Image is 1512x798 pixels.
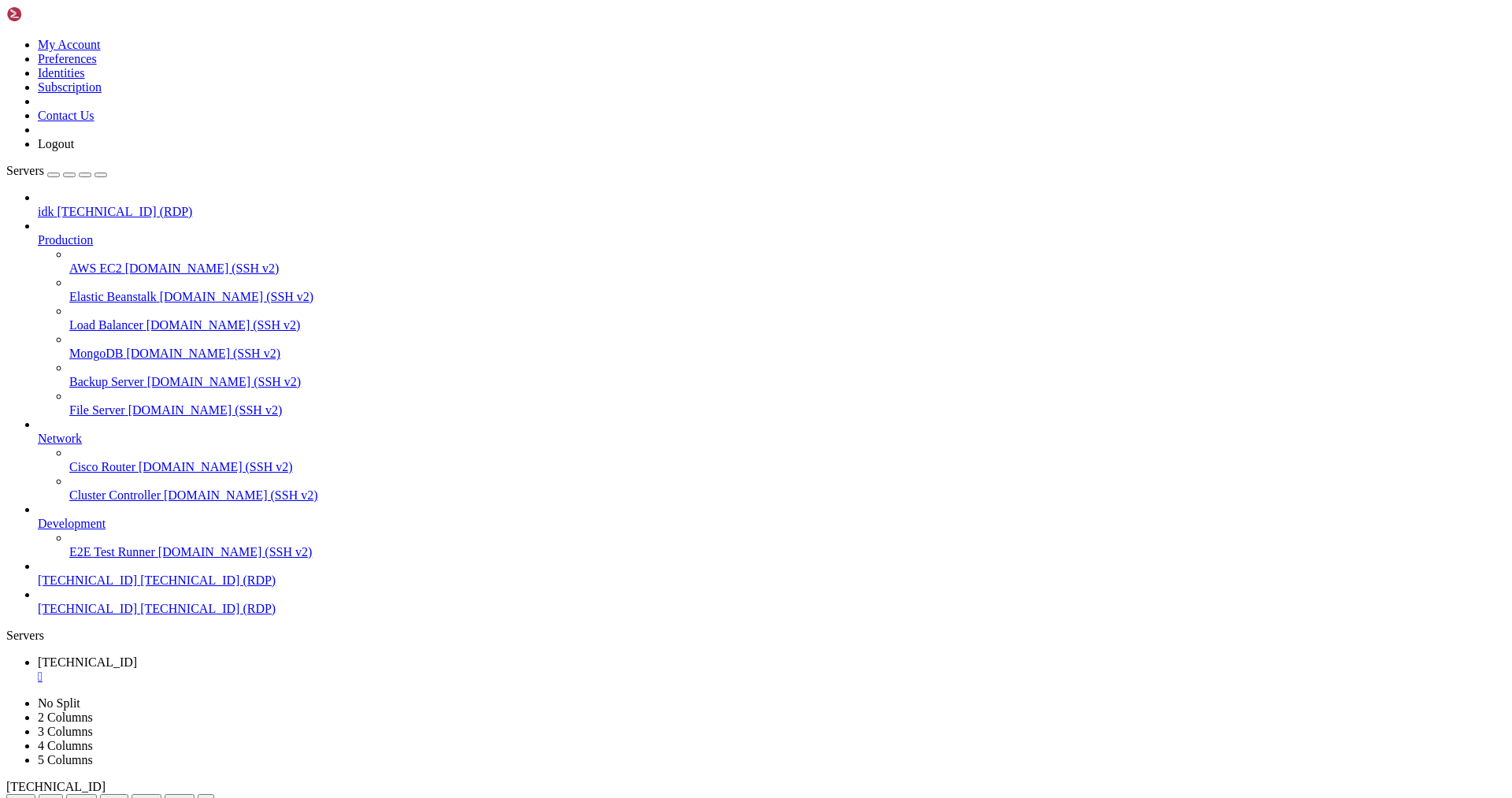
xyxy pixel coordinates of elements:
[38,503,1506,559] li: Development
[69,375,144,388] span: Backup Server
[139,460,293,473] span: [DOMAIN_NAME] (SSH v2)
[164,488,318,502] span: [DOMAIN_NAME] (SSH v2)
[6,629,1506,643] div: Servers
[38,52,97,65] a: Preferences
[38,517,1506,531] a: Development
[69,389,1506,418] li: File Server [DOMAIN_NAME] (SSH v2)
[69,545,155,559] span: E2E Test Runner
[38,38,101,51] a: My Account
[69,488,161,502] span: Cluster Controller
[38,137,74,150] a: Logout
[160,290,314,303] span: [DOMAIN_NAME] (SSH v2)
[38,602,1506,616] a: [TECHNICAL_ID] [TECHNICAL_ID] (RDP)
[69,446,1506,474] li: Cisco Router [DOMAIN_NAME] (SSH v2)
[38,432,1506,446] a: Network
[38,573,137,587] span: [TECHNICAL_ID]
[69,247,1506,276] li: AWS EC2 [DOMAIN_NAME] (SSH v2)
[69,347,123,360] span: MongoDB
[69,403,1506,418] a: File Server [DOMAIN_NAME] (SSH v2)
[128,403,283,417] span: [DOMAIN_NAME] (SSH v2)
[140,573,276,587] span: [TECHNICAL_ID] (RDP)
[6,6,97,22] img: Shellngn
[146,318,301,332] span: [DOMAIN_NAME] (SSH v2)
[69,262,122,275] span: AWS EC2
[38,432,82,445] span: Network
[38,739,93,752] a: 4 Columns
[69,318,143,332] span: Load Balancer
[38,233,1506,247] a: Production
[69,347,1506,361] a: MongoDB [DOMAIN_NAME] (SSH v2)
[69,262,1506,276] a: AWS EC2 [DOMAIN_NAME] (SSH v2)
[38,191,1506,219] li: idk [TECHNICAL_ID] (RDP)
[69,460,135,473] span: Cisco Router
[147,375,302,388] span: [DOMAIN_NAME] (SSH v2)
[69,460,1506,474] a: Cisco Router [DOMAIN_NAME] (SSH v2)
[69,361,1506,389] li: Backup Server [DOMAIN_NAME] (SSH v2)
[125,262,280,275] span: [DOMAIN_NAME] (SSH v2)
[38,753,93,766] a: 5 Columns
[69,375,1506,389] a: Backup Server [DOMAIN_NAME] (SSH v2)
[38,655,1506,684] a: 34.58.56.242
[6,164,44,177] span: Servers
[69,545,1506,559] a: E2E Test Runner [DOMAIN_NAME] (SSH v2)
[126,347,280,360] span: [DOMAIN_NAME] (SSH v2)
[69,276,1506,304] li: Elastic Beanstalk [DOMAIN_NAME] (SSH v2)
[69,474,1506,503] li: Cluster Controller [DOMAIN_NAME] (SSH v2)
[38,219,1506,418] li: Production
[38,696,80,710] a: No Split
[38,725,93,738] a: 3 Columns
[38,418,1506,503] li: Network
[69,290,157,303] span: Elastic Beanstalk
[69,290,1506,304] a: Elastic Beanstalk [DOMAIN_NAME] (SSH v2)
[6,780,106,793] span: [TECHNICAL_ID]
[38,80,102,94] a: Subscription
[69,304,1506,332] li: Load Balancer [DOMAIN_NAME] (SSH v2)
[38,109,94,122] a: Contact Us
[38,559,1506,588] li: [TECHNICAL_ID] [TECHNICAL_ID] (RDP)
[38,66,85,80] a: Identities
[69,318,1506,332] a: Load Balancer [DOMAIN_NAME] (SSH v2)
[6,164,107,177] a: Servers
[38,517,106,530] span: Development
[140,602,276,615] span: [TECHNICAL_ID] (RDP)
[38,602,137,615] span: [TECHNICAL_ID]
[158,545,313,559] span: [DOMAIN_NAME] (SSH v2)
[38,670,1506,684] a: 
[38,205,54,218] span: idk
[69,332,1506,361] li: MongoDB [DOMAIN_NAME] (SSH v2)
[69,488,1506,503] a: Cluster Controller [DOMAIN_NAME] (SSH v2)
[57,205,192,218] span: [TECHNICAL_ID] (RDP)
[69,403,125,417] span: File Server
[38,711,93,724] a: 2 Columns
[69,531,1506,559] li: E2E Test Runner [DOMAIN_NAME] (SSH v2)
[38,233,93,247] span: Production
[38,655,137,669] span: [TECHNICAL_ID]
[38,573,1506,588] a: [TECHNICAL_ID] [TECHNICAL_ID] (RDP)
[38,205,1506,219] a: idk [TECHNICAL_ID] (RDP)
[38,588,1506,616] li: [TECHNICAL_ID] [TECHNICAL_ID] (RDP)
